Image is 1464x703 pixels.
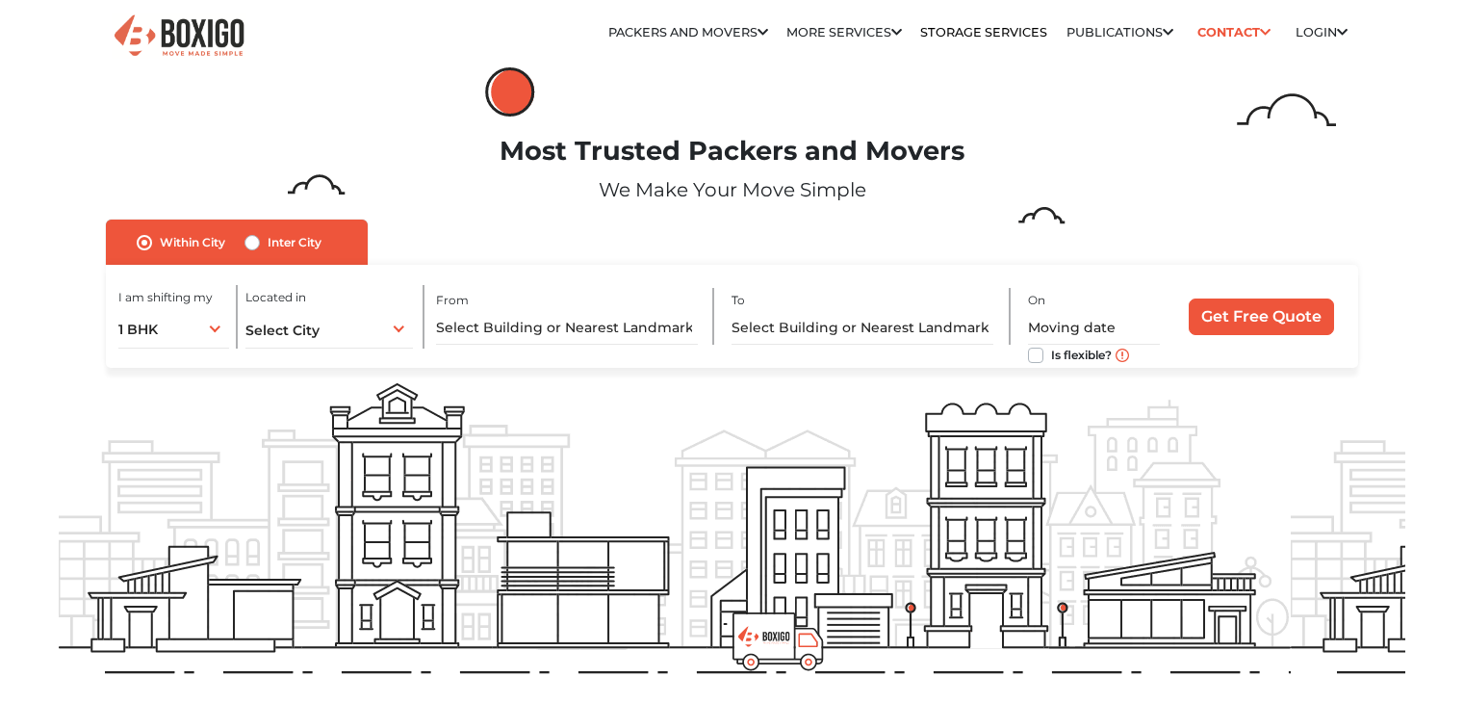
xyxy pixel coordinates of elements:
a: Packers and Movers [608,25,768,39]
label: From [436,292,469,309]
label: Within City [160,231,225,254]
span: Select City [245,322,320,339]
a: More services [786,25,902,39]
input: Get Free Quote [1189,299,1334,335]
img: move_date_info [1116,349,1129,362]
label: Located in [245,289,306,306]
a: Publications [1066,25,1173,39]
label: On [1028,292,1045,309]
a: Storage Services [920,25,1047,39]
img: boxigo_prackers_and_movers_truck [732,612,824,671]
label: To [732,292,745,309]
label: Is flexible? [1051,344,1112,364]
input: Moving date [1028,311,1160,345]
input: Select Building or Nearest Landmark [436,311,698,345]
h1: Most Trusted Packers and Movers [59,136,1405,168]
a: Contact [1192,17,1277,47]
label: I am shifting my [118,289,213,306]
input: Select Building or Nearest Landmark [732,311,993,345]
img: Boxigo [112,13,246,60]
span: 1 BHK [118,321,158,338]
label: Inter City [268,231,321,254]
a: Login [1296,25,1348,39]
p: We Make Your Move Simple [59,175,1405,204]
